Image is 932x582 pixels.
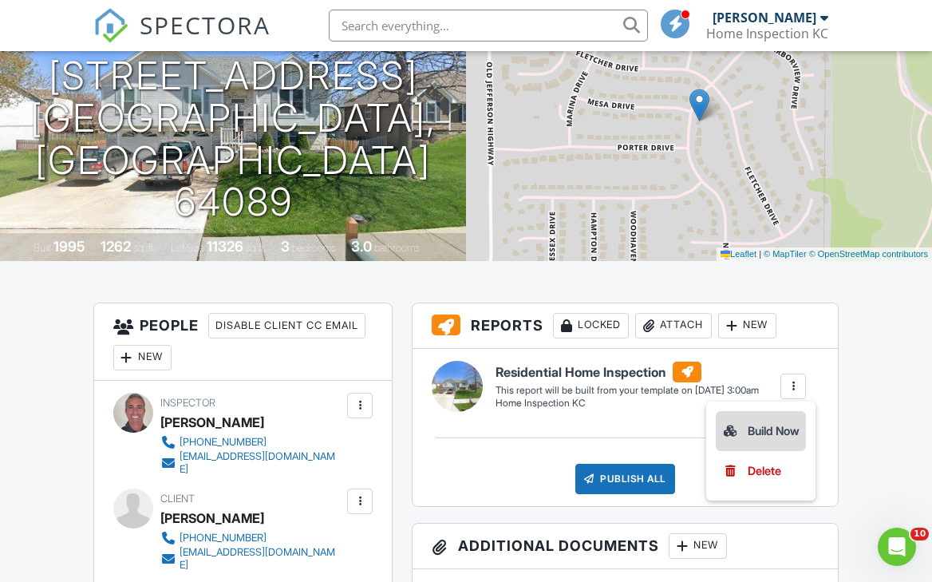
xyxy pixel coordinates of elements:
span: Built [34,242,51,254]
a: [EMAIL_ADDRESS][DOMAIN_NAME] [160,450,343,476]
a: © MapTiler [764,249,807,259]
div: Home Inspection KC [706,26,828,42]
div: [PERSON_NAME] [160,506,264,530]
h3: People [94,303,392,381]
div: New [718,313,776,339]
div: 1995 [53,238,85,255]
div: New [113,345,172,370]
span: SPECTORA [140,8,271,42]
div: Publish All [575,464,675,494]
h3: Additional Documents [413,524,838,569]
div: [PERSON_NAME] [713,10,816,26]
a: [PHONE_NUMBER] [160,434,343,450]
span: 10 [910,528,929,540]
img: The Best Home Inspection Software - Spectora [93,8,128,43]
div: [PHONE_NUMBER] [180,436,267,449]
div: [PHONE_NUMBER] [180,532,267,544]
span: bathrooms [374,242,420,254]
div: Home Inspection KC [496,397,759,410]
a: Leaflet [721,249,756,259]
div: 1262 [101,238,131,255]
a: Build Now [716,411,806,451]
div: Delete [748,462,781,480]
div: 3 [281,238,290,255]
div: Build Now [722,422,800,441]
div: Disable Client CC Email [208,313,365,339]
span: Inspector [160,397,215,409]
div: [EMAIL_ADDRESS][DOMAIN_NAME] [180,450,343,476]
span: sq. ft. [133,242,156,254]
h6: Residential Home Inspection [496,362,759,382]
div: 11326 [207,238,243,255]
h3: Reports [413,303,838,349]
h1: [STREET_ADDRESS] [GEOGRAPHIC_DATA], [GEOGRAPHIC_DATA] 64089 [26,55,440,224]
input: Search everything... [329,10,648,42]
img: Marker [689,89,709,121]
div: This report will be built from your template on [DATE] 3:00am [496,384,759,397]
span: bedrooms [292,242,336,254]
div: New [669,533,727,559]
span: Lot Size [171,242,204,254]
span: | [759,249,761,259]
a: [PHONE_NUMBER] [160,530,343,546]
div: 3.0 [351,238,372,255]
div: [PERSON_NAME] [160,410,264,434]
span: sq.ft. [246,242,266,254]
iframe: Intercom live chat [878,528,916,566]
div: Attach [635,313,712,339]
a: © OpenStreetMap contributors [809,249,928,259]
a: Delete [722,462,800,480]
a: [EMAIL_ADDRESS][DOMAIN_NAME] [160,546,343,572]
a: SPECTORA [93,22,271,55]
div: [EMAIL_ADDRESS][DOMAIN_NAME] [180,546,343,572]
span: Client [160,493,195,505]
div: Locked [553,313,629,339]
